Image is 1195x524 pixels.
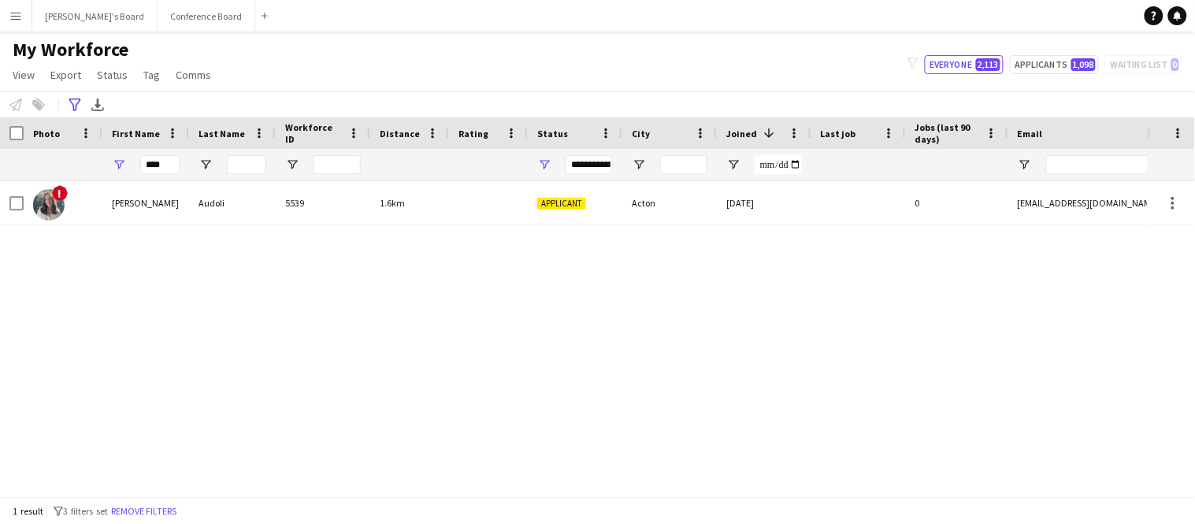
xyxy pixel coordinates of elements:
[88,95,107,114] app-action-btn: Export XLSX
[199,158,213,172] button: Open Filter Menu
[537,158,551,172] button: Open Filter Menu
[65,95,84,114] app-action-btn: Advanced filters
[1071,58,1096,71] span: 1,098
[158,1,255,32] button: Conference Board
[285,121,342,145] span: Workforce ID
[50,68,81,82] span: Export
[717,181,811,225] div: [DATE]
[726,128,757,139] span: Joined
[112,158,126,172] button: Open Filter Menu
[102,181,189,225] div: [PERSON_NAME]
[97,68,128,82] span: Status
[632,128,650,139] span: City
[1018,128,1043,139] span: Email
[63,505,108,517] span: 3 filters set
[906,181,1008,225] div: 0
[199,128,245,139] span: Last Name
[285,158,299,172] button: Open Filter Menu
[458,128,488,139] span: Rating
[632,158,646,172] button: Open Filter Menu
[33,189,65,221] img: Camille Audoli
[276,181,370,225] div: 5539
[755,155,802,174] input: Joined Filter Input
[32,1,158,32] button: [PERSON_NAME]'s Board
[52,185,68,201] span: !
[976,58,1000,71] span: 2,113
[91,65,134,85] a: Status
[13,68,35,82] span: View
[915,121,980,145] span: Jobs (last 90 days)
[1010,55,1099,74] button: Applicants1,098
[176,68,211,82] span: Comms
[314,155,361,174] input: Workforce ID Filter Input
[6,65,41,85] a: View
[169,65,217,85] a: Comms
[140,155,180,174] input: First Name Filter Input
[660,155,707,174] input: City Filter Input
[33,128,60,139] span: Photo
[1018,158,1032,172] button: Open Filter Menu
[622,181,717,225] div: Acton
[925,55,1004,74] button: Everyone2,113
[13,38,128,61] span: My Workforce
[227,155,266,174] input: Last Name Filter Input
[821,128,856,139] span: Last job
[726,158,740,172] button: Open Filter Menu
[189,181,276,225] div: Audoli
[537,128,568,139] span: Status
[108,503,180,520] button: Remove filters
[112,128,160,139] span: First Name
[537,198,586,210] span: Applicant
[137,65,166,85] a: Tag
[143,68,160,82] span: Tag
[44,65,87,85] a: Export
[380,128,420,139] span: Distance
[380,197,405,209] span: 1.6km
